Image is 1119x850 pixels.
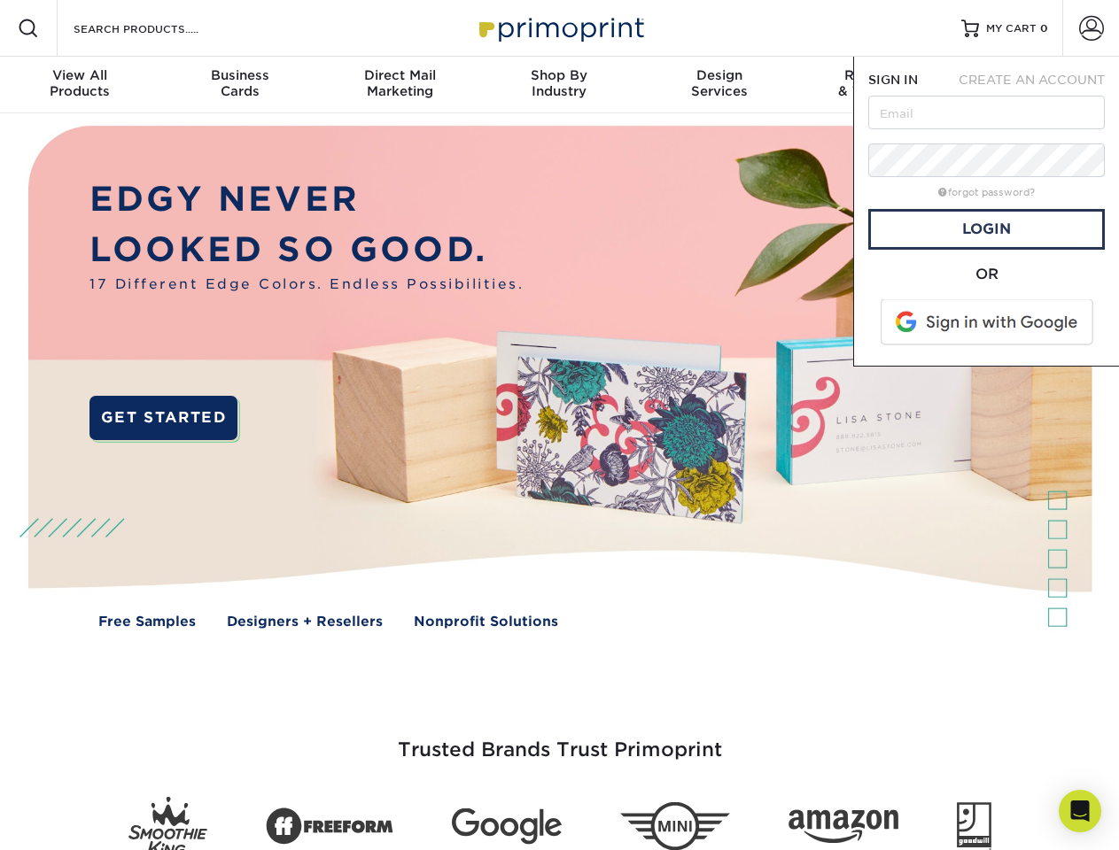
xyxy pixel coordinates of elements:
img: Google [452,808,562,845]
span: MY CART [986,21,1037,36]
h3: Trusted Brands Trust Primoprint [42,696,1078,783]
img: Amazon [789,810,898,844]
span: Resources [799,67,959,83]
input: Email [868,96,1105,129]
div: Open Intercom Messenger [1059,790,1101,832]
img: Primoprint [471,9,649,47]
span: SIGN IN [868,73,918,87]
span: Direct Mail [320,67,479,83]
div: Marketing [320,67,479,99]
div: & Templates [799,67,959,99]
a: Designers + Resellers [227,612,383,632]
div: OR [868,264,1105,285]
a: Nonprofit Solutions [414,612,558,632]
span: 0 [1040,22,1048,35]
a: Shop ByIndustry [479,57,639,113]
a: Resources& Templates [799,57,959,113]
span: Business [159,67,319,83]
a: DesignServices [640,57,799,113]
iframe: Google Customer Reviews [4,796,151,844]
a: GET STARTED [89,396,237,440]
span: 17 Different Edge Colors. Endless Possibilities. [89,274,524,295]
a: Direct MailMarketing [320,57,479,113]
p: LOOKED SO GOOD. [89,225,524,275]
div: Industry [479,67,639,99]
img: Goodwill [957,802,991,850]
a: BusinessCards [159,57,319,113]
a: Login [868,209,1105,250]
p: EDGY NEVER [89,174,524,225]
input: SEARCH PRODUCTS..... [72,18,245,39]
div: Services [640,67,799,99]
span: CREATE AN ACCOUNT [959,73,1105,87]
a: forgot password? [938,187,1035,198]
span: Shop By [479,67,639,83]
span: Design [640,67,799,83]
div: Cards [159,67,319,99]
a: Free Samples [98,612,196,632]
